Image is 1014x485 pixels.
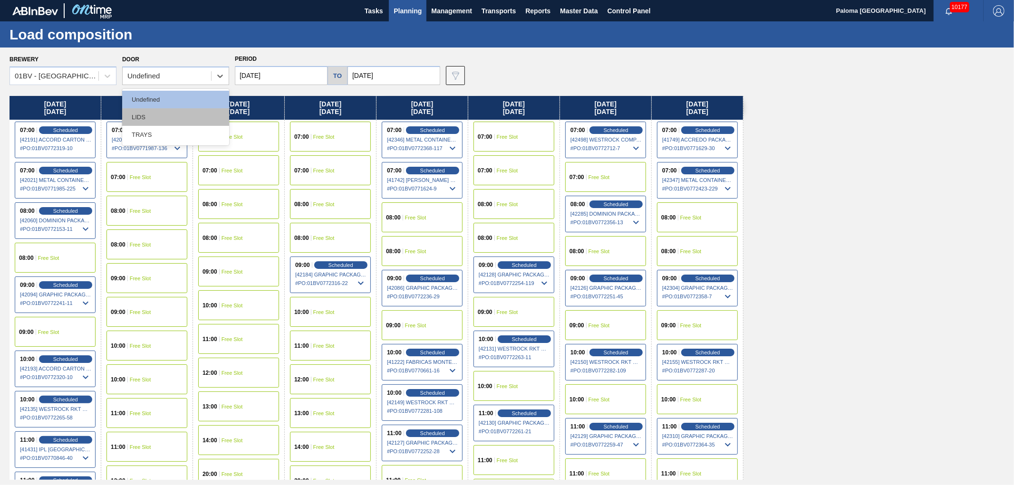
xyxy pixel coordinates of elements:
[570,291,642,302] span: # PO : 01BV0772251-45
[512,336,537,342] span: Scheduled
[478,235,493,241] span: 08:00
[294,478,309,484] span: 20:00
[420,276,445,281] span: Scheduled
[222,235,243,241] span: Free Slot
[387,168,402,173] span: 07:00
[20,452,91,464] span: # PO : 01BV0770846-40
[222,134,243,140] span: Free Slot
[222,404,243,409] span: Free Slot
[661,215,676,220] span: 08:00
[130,478,151,484] span: Free Slot
[313,235,335,241] span: Free Slot
[130,377,151,382] span: Free Slot
[112,127,126,133] span: 07:00
[512,262,537,268] span: Scheduled
[111,444,126,450] span: 11:00
[604,127,628,133] span: Scheduled
[497,457,518,463] span: Free Slot
[482,5,516,17] span: Transports
[405,323,426,328] span: Free Slot
[348,66,440,85] input: mm/dd/yyyy
[695,168,720,173] span: Scheduled
[203,370,217,376] span: 12:00
[111,343,126,349] span: 10:00
[10,29,178,40] h1: Load composition
[497,201,518,207] span: Free Slot
[589,323,610,328] span: Free Slot
[111,208,126,214] span: 08:00
[38,329,59,335] span: Free Slot
[570,276,585,281] span: 09:00
[203,303,217,308] span: 10:00
[222,168,243,173] span: Free Slot
[387,137,458,143] span: [42346] METAL CONTAINER CORPORATION - 0008219743
[19,329,34,335] span: 09:00
[387,350,402,355] span: 10:00
[662,168,677,173] span: 07:00
[53,397,78,402] span: Scheduled
[20,371,91,383] span: # PO : 01BV0772320-10
[387,359,458,365] span: [41222] FABRICAS MONTERREY S A DE C V - 0008233086
[20,447,91,452] span: [41431] IPL USA INC - 0008221130
[20,297,91,309] span: # PO : 01BV0772241-11
[608,5,651,17] span: Control Panel
[570,433,642,439] span: [42129] GRAPHIC PACKAGING INTERNATIONA - 0008221069
[20,282,35,288] span: 09:00
[934,4,964,18] button: Notifications
[950,2,969,12] span: 10177
[328,262,353,268] span: Scheduled
[589,471,610,476] span: Free Slot
[680,215,702,220] span: Free Slot
[295,272,367,277] span: [42184] GRAPHIC PACKAGING INTERNATIONA - 0008221069
[662,276,677,281] span: 09:00
[313,410,335,416] span: Free Slot
[993,5,1004,17] img: Logout
[570,211,642,217] span: [42285] DOMINION PACKAGING, INC. - 0008325026
[652,96,743,120] div: [DATE] [DATE]
[662,177,734,183] span: [42347] METAL CONTAINER CORPORATION - 0008219743
[662,433,734,439] span: [42310] GRAPHIC PACKAGING INTERNATIONA - 0008221069
[570,217,642,228] span: # PO : 01BV0772356-13
[313,168,335,173] span: Free Slot
[570,201,585,207] span: 08:00
[222,437,243,443] span: Free Slot
[680,397,702,402] span: Free Slot
[130,276,151,281] span: Free Slot
[53,356,78,362] span: Scheduled
[478,457,493,463] span: 11:00
[661,248,676,254] span: 08:00
[313,478,335,484] span: Free Slot
[111,478,126,484] span: 12:00
[479,277,550,289] span: # PO : 01BV0772254-119
[12,7,58,15] img: TNhmsLtSVTkK8tSr43FrP2fwEKptu5GPRR3wAAAABJRU5ErkJggg==
[420,430,445,436] span: Scheduled
[662,424,677,429] span: 11:00
[431,5,472,17] span: Management
[53,127,78,133] span: Scheduled
[111,377,126,382] span: 10:00
[570,350,585,355] span: 10:00
[313,377,335,382] span: Free Slot
[387,177,458,183] span: [41742] BERRY GLOBAL INC - 0008311135
[695,350,720,355] span: Scheduled
[386,215,401,220] span: 08:00
[53,282,78,288] span: Scheduled
[680,323,702,328] span: Free Slot
[661,397,676,402] span: 10:00
[130,242,151,247] span: Free Slot
[589,174,610,180] span: Free Slot
[222,201,243,207] span: Free Slot
[294,134,309,140] span: 07:00
[235,56,257,62] span: Period
[387,291,458,302] span: # PO : 01BV0772236-29
[478,168,493,173] span: 07:00
[20,397,35,402] span: 10:00
[20,183,91,194] span: # PO : 01BV0771985-225
[122,126,229,143] div: TRAYS
[479,346,550,352] span: [42131] WESTROCK RKT COMPANY CORRUGATE - 0008323370
[661,323,676,328] span: 09:00
[387,399,458,405] span: [42149] WESTROCK RKT COMPANY CORRUGATE - 0008323370
[386,477,401,483] span: 11:00
[497,134,518,140] span: Free Slot
[130,444,151,450] span: Free Slot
